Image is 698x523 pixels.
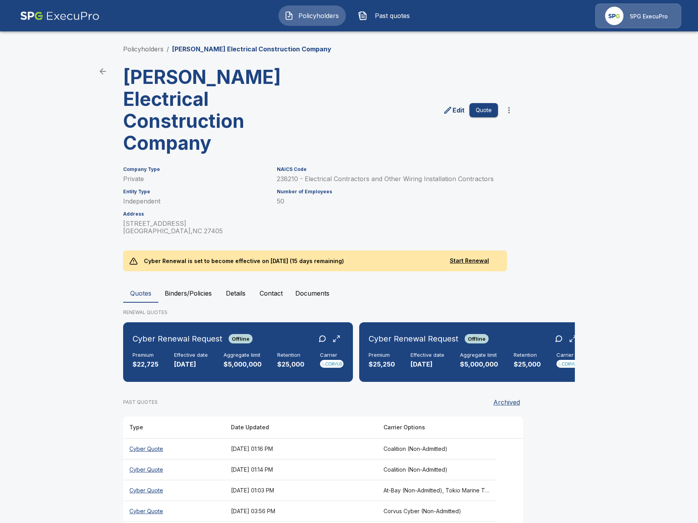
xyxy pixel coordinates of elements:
button: Policyholders IconPolicyholders [278,5,346,26]
h6: Aggregate limit [224,352,262,358]
p: $25,000 [277,360,304,369]
h6: Company Type [123,167,267,172]
img: Policyholders Icon [284,11,294,20]
button: Documents [289,284,336,303]
p: $22,725 [133,360,158,369]
img: Carrier [556,360,580,368]
img: Carrier [320,360,344,368]
th: Date Updated [225,416,377,439]
th: Cyber Quote [123,480,225,501]
span: Offline [229,336,253,342]
p: 50 [277,198,498,205]
p: $5,000,000 [460,360,498,369]
p: [DATE] [174,360,208,369]
th: [DATE] 03:56 PM [225,501,377,521]
h6: Carrier [320,352,344,358]
th: Carrier Options [377,416,496,439]
p: $25,000 [514,360,541,369]
h6: Premium [369,352,395,358]
h6: NAICS Code [277,167,498,172]
th: [DATE] 01:03 PM [225,480,377,501]
button: Start Renewal [438,254,501,268]
button: Archived [490,394,523,410]
p: 238210 - Electrical Contractors and Other Wiring Installation Contractors [277,175,498,183]
h6: Retention [277,352,304,358]
button: more [501,102,517,118]
button: Details [218,284,253,303]
span: Past quotes [371,11,414,20]
th: Corvus Cyber (Non-Admitted) [377,501,496,521]
p: PAST QUOTES [123,399,158,406]
p: Edit [453,105,465,115]
a: Agency IconSPG ExecuPro [595,4,681,28]
span: Offline [465,336,489,342]
p: [STREET_ADDRESS] [GEOGRAPHIC_DATA] , NC 27405 [123,220,267,235]
h6: Effective date [411,352,444,358]
p: $5,000,000 [224,360,262,369]
p: Cyber Renewal is set to become effective on [DATE] (15 days remaining) [138,251,351,271]
th: Cyber Quote [123,501,225,521]
p: Independent [123,198,267,205]
img: AA Logo [20,4,100,28]
button: Past quotes IconPast quotes [352,5,420,26]
span: Policyholders [297,11,340,20]
p: $25,250 [369,360,395,369]
img: Agency Icon [605,7,623,25]
button: Quotes [123,284,158,303]
h6: Cyber Renewal Request [133,332,222,345]
h6: Number of Employees [277,189,498,194]
p: SPG ExecuPro [630,13,668,20]
img: Past quotes Icon [358,11,367,20]
h6: Aggregate limit [460,352,498,358]
th: Coalition (Non-Admitted) [377,459,496,480]
a: Policyholders [123,45,164,53]
h6: Premium [133,352,158,358]
th: Cyber Quote [123,459,225,480]
th: At-Bay (Non-Admitted), Tokio Marine TMHCC (Non-Admitted), Beazley, Elpha (Non-Admitted) Enhanced,... [377,480,496,501]
a: back [95,64,111,79]
a: edit [442,104,466,116]
h6: Carrier [556,352,580,358]
p: [PERSON_NAME] Electrical Construction Company [172,44,331,54]
th: Cyber Quote [123,438,225,459]
button: Contact [253,284,289,303]
nav: breadcrumb [123,44,331,54]
div: policyholder tabs [123,284,575,303]
h6: Address [123,211,267,217]
th: Coalition (Non-Admitted) [377,438,496,459]
li: / [167,44,169,54]
button: Quote [469,103,498,118]
button: Binders/Policies [158,284,218,303]
th: Type [123,416,225,439]
p: Private [123,175,267,183]
h6: Entity Type [123,189,267,194]
h3: [PERSON_NAME] Electrical Construction Company [123,66,317,154]
p: [DATE] [411,360,444,369]
h6: Effective date [174,352,208,358]
h6: Retention [514,352,541,358]
p: RENEWAL QUOTES [123,309,575,316]
h6: Cyber Renewal Request [369,332,458,345]
th: [DATE] 01:14 PM [225,459,377,480]
th: [DATE] 01:16 PM [225,438,377,459]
